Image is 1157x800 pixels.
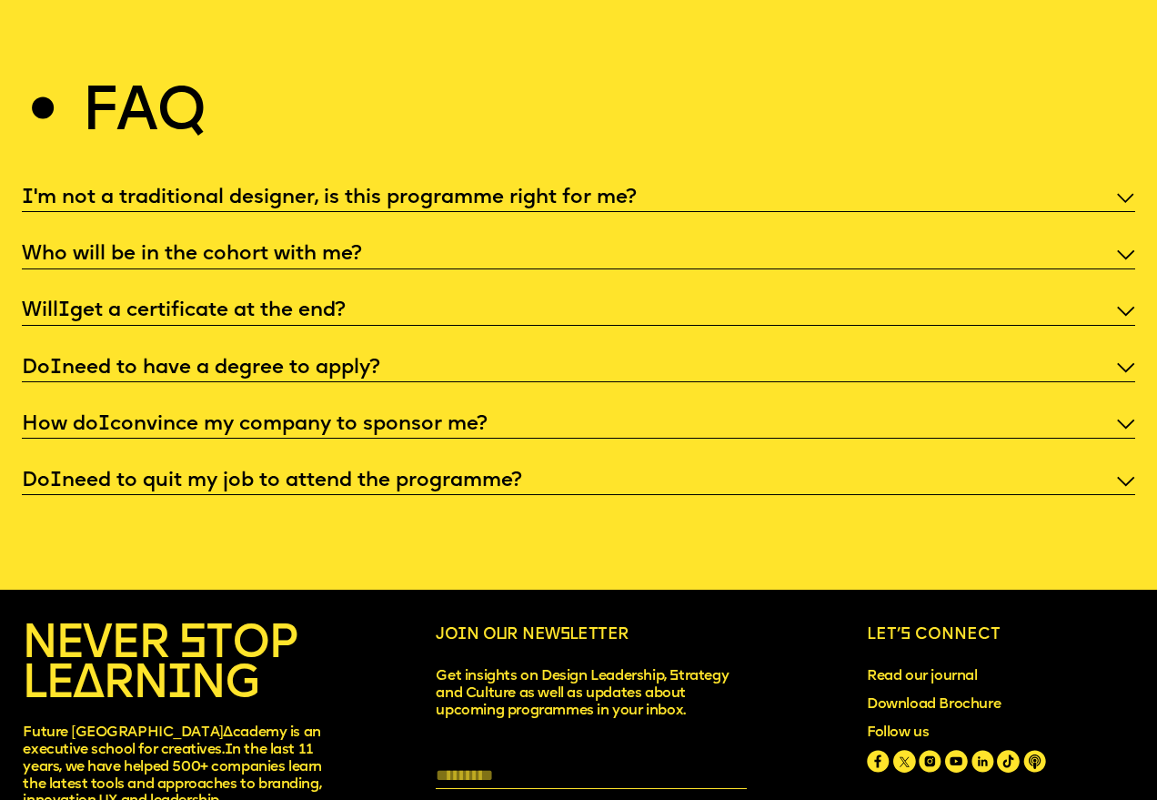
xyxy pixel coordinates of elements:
span: I [225,743,233,757]
a: Facebook [867,750,890,773]
a: Tiktok [997,750,1020,773]
span: I [50,471,62,491]
a: Spotify [1023,750,1046,773]
span: u [496,627,507,643]
p: Will get a certificate at the end? [22,298,1135,324]
p: Jo n o r newsletter [436,627,776,668]
span: I [98,414,110,435]
p: Who will be in the cohort with me? [22,241,1135,268]
span: I [22,187,34,208]
a: Instagram [919,750,941,773]
span: I [58,300,70,321]
span: A [223,725,233,740]
p: Get insights on Design Leadership, Strategy and Culture as well as updates about upcoming program... [436,668,756,720]
a: Read our journal [867,668,1135,685]
span: A [73,662,102,708]
h2: Faq [82,88,205,139]
span: I [50,358,62,379]
span: I [166,662,190,708]
p: Do need to quit my job to attend the programme? [22,468,1135,494]
p: 'm not a traditional designer, is this programme right for me? [22,185,1135,211]
span: i [458,627,466,643]
p: Let’s connect [867,627,1135,668]
a: Twitter [893,750,916,773]
span: Download Brochure [867,696,1135,714]
p: How do convince my company to sponsor me? [22,411,1135,438]
p: NEVER STOP LE RN NG [22,625,346,724]
p: Do need to have a degree to apply? [22,355,1135,381]
p: Follow us [867,724,1135,742]
a: Youtube [945,750,968,773]
a: Linkedin [971,750,994,773]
